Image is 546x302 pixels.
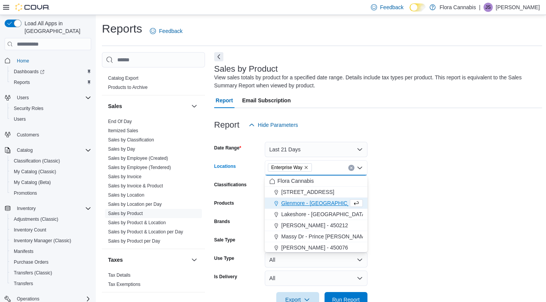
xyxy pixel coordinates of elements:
span: My Catalog (Classic) [14,169,56,175]
a: Transfers [11,279,36,288]
a: Manifests [11,247,36,256]
span: Inventory Manager (Classic) [14,238,71,244]
span: Itemized Sales [108,128,138,134]
span: Enterprise Way [268,163,312,172]
span: Adjustments (Classic) [14,216,58,222]
button: Taxes [190,255,199,264]
h3: Sales by Product [214,64,278,74]
button: [PERSON_NAME] - 450076 [265,242,367,253]
button: Lakeshore - [GEOGRAPHIC_DATA] - 450372 [265,209,367,220]
button: Classification (Classic) [8,156,94,166]
span: Inventory Count [11,225,91,235]
button: My Catalog (Beta) [8,177,94,188]
span: My Catalog (Beta) [14,179,51,185]
span: Inventory [14,204,91,213]
button: Last 21 Days [265,142,367,157]
a: My Catalog (Classic) [11,167,59,176]
a: Dashboards [11,67,48,76]
button: Flora Cannabis [265,176,367,187]
button: Sales [190,102,199,111]
a: Sales by Product per Day [108,238,160,244]
button: Promotions [8,188,94,199]
span: Feedback [159,27,182,35]
span: Sales by Invoice [108,174,141,180]
button: Home [2,55,94,66]
a: Catalog Export [108,75,138,81]
span: [PERSON_NAME] - 450076 [281,244,348,251]
a: Home [14,56,32,66]
button: All [265,252,367,268]
button: Glenmore - [GEOGRAPHIC_DATA] - 450374 [265,198,367,209]
h3: Report [214,120,239,130]
a: Sales by Product [108,211,143,216]
button: Inventory [2,203,94,214]
span: Sales by Employee (Tendered) [108,164,171,171]
button: Catalog [2,145,94,156]
span: Manifests [11,247,91,256]
span: Purchase Orders [11,258,91,267]
a: Purchase Orders [11,258,52,267]
button: Users [2,92,94,103]
button: [PERSON_NAME] - 450212 [265,220,367,231]
span: Catalog [17,147,33,153]
button: Massy Dr - Prince [PERSON_NAME] - 450075 [265,231,367,242]
span: Inventory Manager (Classic) [11,236,91,245]
span: Enterprise Way [271,164,302,171]
div: Jordan Schwab [484,3,493,12]
span: Massy Dr - Prince [PERSON_NAME] - 450075 [281,233,392,240]
div: View sales totals by product for a specified date range. Details include tax types per product. T... [214,74,539,90]
button: Sales [108,102,188,110]
span: Report [216,93,233,108]
p: Flora Cannabis [439,3,476,12]
button: Clear input [348,165,354,171]
a: Sales by Day [108,146,135,152]
a: Tax Exemptions [108,282,141,287]
button: Transfers (Classic) [8,268,94,278]
a: Sales by Location [108,192,144,198]
span: Tax Details [108,272,131,278]
label: Sale Type [214,237,235,243]
span: Glenmore - [GEOGRAPHIC_DATA] - 450374 [281,199,388,207]
a: Sales by Employee (Created) [108,156,168,161]
span: Hide Parameters [258,121,298,129]
span: Sales by Employee (Created) [108,155,168,161]
a: Users [11,115,29,124]
button: Close list of options [357,165,363,171]
span: Transfers [14,281,33,287]
span: Dashboards [11,67,91,76]
span: Lakeshore - [GEOGRAPHIC_DATA] - 450372 [281,210,390,218]
label: Use Type [214,255,234,261]
span: Transfers [11,279,91,288]
button: Reports [8,77,94,88]
button: Next [214,52,223,61]
a: Sales by Location per Day [108,202,162,207]
span: [PERSON_NAME] - 450212 [281,222,348,229]
div: Choose from the following options [265,176,367,264]
span: Sales by Product & Location [108,220,166,226]
a: Adjustments (Classic) [11,215,61,224]
span: Sales by Product [108,210,143,217]
span: Transfers (Classic) [14,270,52,276]
span: Reports [14,79,30,85]
span: Users [11,115,91,124]
span: Home [14,56,91,65]
a: Sales by Classification [108,137,154,143]
span: Load All Apps in [GEOGRAPHIC_DATA] [21,20,91,35]
a: Transfers (Classic) [11,268,55,277]
button: Remove Enterprise Way from selection in this group [304,165,308,170]
span: Classification (Classic) [14,158,60,164]
h3: Sales [108,102,122,110]
a: End Of Day [108,119,132,124]
span: Transfers (Classic) [11,268,91,277]
label: Products [214,200,234,206]
a: Inventory Count [11,225,49,235]
button: My Catalog (Classic) [8,166,94,177]
div: Taxes [102,271,205,292]
span: Adjustments (Classic) [11,215,91,224]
